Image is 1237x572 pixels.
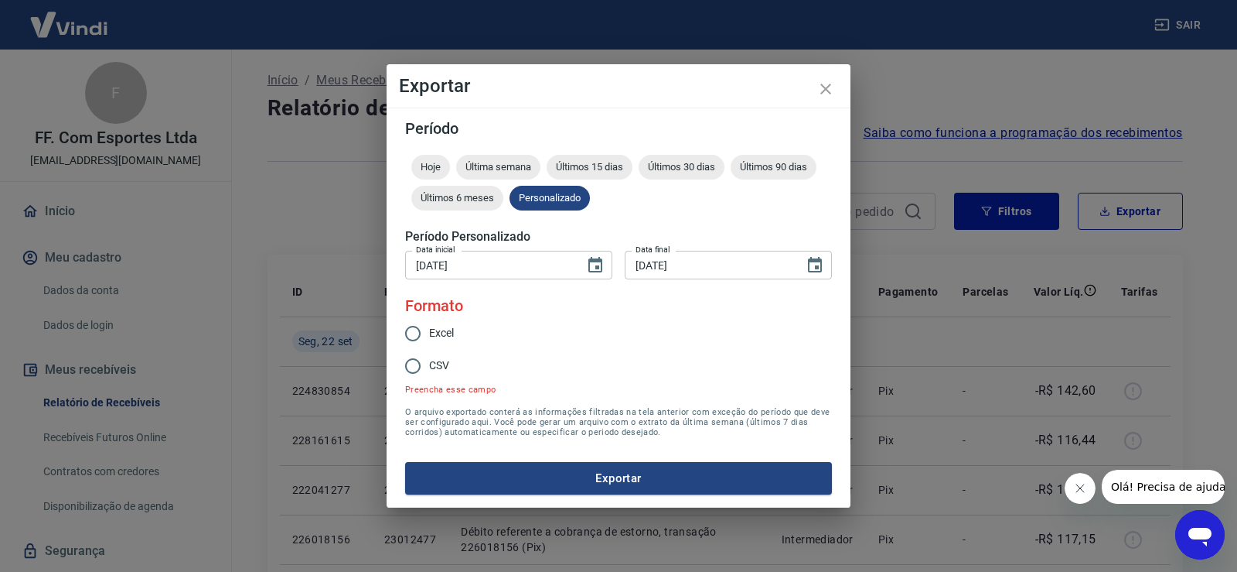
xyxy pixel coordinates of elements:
legend: Formato [405,295,463,317]
label: Data final [636,244,670,255]
span: Últimos 15 dias [547,161,632,173]
iframe: Mensagem da empresa [1102,470,1225,504]
p: Preencha esse campo [405,385,496,395]
span: Última semana [456,161,540,173]
span: Hoje [411,161,450,173]
div: Últimos 30 dias [639,155,724,180]
input: DD/MM/YYYY [625,251,793,279]
span: O arquivo exportado conterá as informações filtradas na tela anterior com exceção do período que ... [405,407,832,437]
span: CSV [429,358,449,374]
button: Choose date, selected date is 20 de set de 2025 [580,250,611,281]
span: Últimos 6 meses [411,192,503,204]
h4: Exportar [399,77,838,95]
h5: Período Personalizado [405,229,832,245]
input: DD/MM/YYYY [405,251,574,279]
button: Exportar [405,462,832,495]
button: Choose date, selected date is 22 de set de 2025 [799,250,830,281]
span: Excel [429,325,454,341]
iframe: Fechar mensagem [1065,473,1096,504]
div: Última semana [456,155,540,180]
span: Olá! Precisa de ajuda? [9,11,130,23]
button: close [807,70,844,108]
label: Data inicial [416,244,455,255]
span: Últimos 90 dias [731,161,816,173]
span: Personalizado [509,192,590,204]
div: Últimos 90 dias [731,155,816,180]
div: Personalizado [509,186,590,211]
div: Últimos 15 dias [547,155,632,180]
h5: Período [405,121,832,136]
div: Hoje [411,155,450,180]
iframe: Botão para abrir a janela de mensagens [1175,510,1225,560]
span: Últimos 30 dias [639,161,724,173]
div: Últimos 6 meses [411,186,503,211]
